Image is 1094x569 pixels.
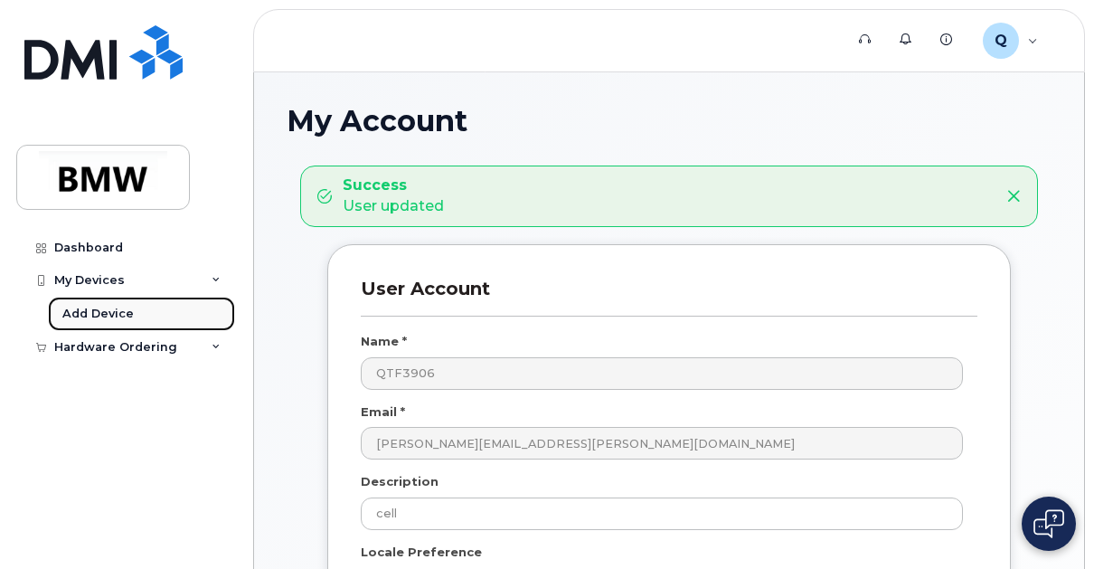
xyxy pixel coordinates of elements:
label: Description [361,473,439,490]
strong: Success [343,175,444,196]
label: Locale Preference [361,544,482,561]
label: Name * [361,333,407,350]
h1: My Account [287,105,1052,137]
h3: User Account [361,278,977,317]
label: Email * [361,403,405,421]
div: User updated [343,175,444,217]
img: Open chat [1033,509,1064,538]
